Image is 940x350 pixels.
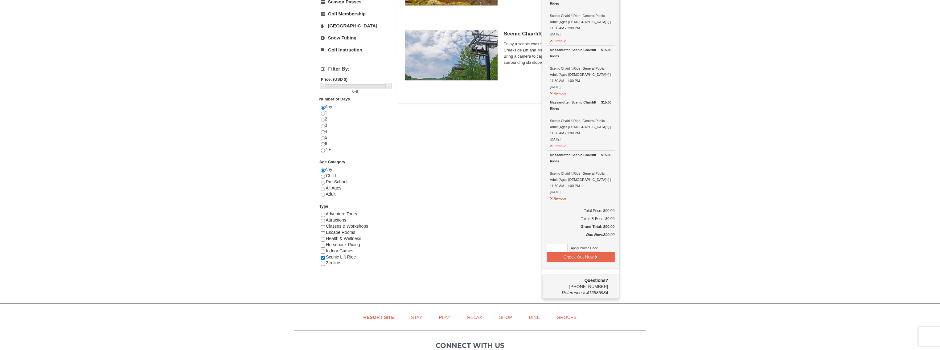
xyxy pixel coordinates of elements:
span: Pre-School [326,179,347,184]
span: 416585984 [586,290,608,295]
span: Child [326,173,336,178]
span: All Ages [326,185,342,190]
span: Escape Rooms [326,230,355,235]
strong: Price: (USD $) [321,77,348,82]
img: 24896431-9-664d1467.jpg [405,30,498,80]
h4: Filter By: [321,66,390,72]
a: Snow Tubing [321,32,390,43]
div: Any [321,167,390,203]
button: Check Out Now [547,252,615,262]
label: - [321,88,390,95]
div: Massanutten Scenic Chairlift Rides [550,99,612,112]
span: 0 [352,89,355,94]
a: Shop [491,310,520,324]
a: Resort Site [356,310,402,324]
span: [PHONE_NUMBER] [547,277,608,289]
a: Dine [521,310,548,324]
strong: $15.00 [601,152,612,158]
span: Zip-line [326,260,340,265]
span: 8 [356,89,358,94]
div: Massanutten Scenic Chairlift Rides [550,47,612,59]
div: Scenic Chairlift Ride- General Public Adult (Ages [DEMOGRAPHIC_DATA]+) | 11:30 AM - 1:00 PM [DATE] [550,152,612,195]
h6: Total Price: $90.00 [547,208,615,214]
div: Any 1 2 3 4 5 6 7 + [321,104,390,159]
div: Scenic Chairlift Ride- General Public Adult (Ages [DEMOGRAPHIC_DATA]+) | 11:30 AM - 1:00 PM [DATE] [550,47,612,90]
div: Massanutten Scenic Chairlift Rides [550,152,612,164]
span: Reference # [562,290,585,295]
a: Golf Instruction [321,44,390,55]
div: $90.00 [547,232,615,244]
button: Remove [550,36,567,44]
span: Adult [326,192,336,197]
strong: Age Category [319,160,346,164]
div: Taxes & Fees: $0.00 [547,216,615,222]
span: Indoor Games [326,248,353,253]
a: Golf Membership [321,8,390,19]
button: Remove [550,141,567,149]
span: Classes & Workshops [326,224,368,229]
span: Attractions [326,218,346,222]
button: Apply Promo Code [569,245,600,251]
span: Health & Wellness [326,236,361,241]
span: Scenic Lift Ride [326,254,356,259]
button: Remove [550,194,567,201]
strong: $15.00 [601,47,612,53]
strong: Questions? [584,278,608,283]
span: Horseback Riding [326,242,360,247]
strong: $15.00 [601,99,612,105]
span: Enjoy a scenic chairlift ride up Massanutten’s signature Creekside Lift and Massanutten's NEW Pea... [504,41,612,66]
div: Scenic Chairlift Ride- General Public Adult (Ages [DEMOGRAPHIC_DATA]+) | 11:30 AM - 1:00 PM [DATE] [550,99,612,142]
a: Relax [459,310,490,324]
span: Adventure Tours [326,211,357,216]
strong: Due Now: [586,233,603,237]
h5: Scenic Chairlift Ride | 1:00 PM - 2:30 PM [504,31,612,37]
a: Stay [403,310,430,324]
strong: Number of Days [319,97,350,101]
a: [GEOGRAPHIC_DATA] [321,20,390,31]
button: Remove [550,89,567,96]
strong: Type [319,204,328,209]
h5: Grand Total: $90.00 [547,224,615,230]
a: Play [431,310,458,324]
a: Groups [549,310,584,324]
